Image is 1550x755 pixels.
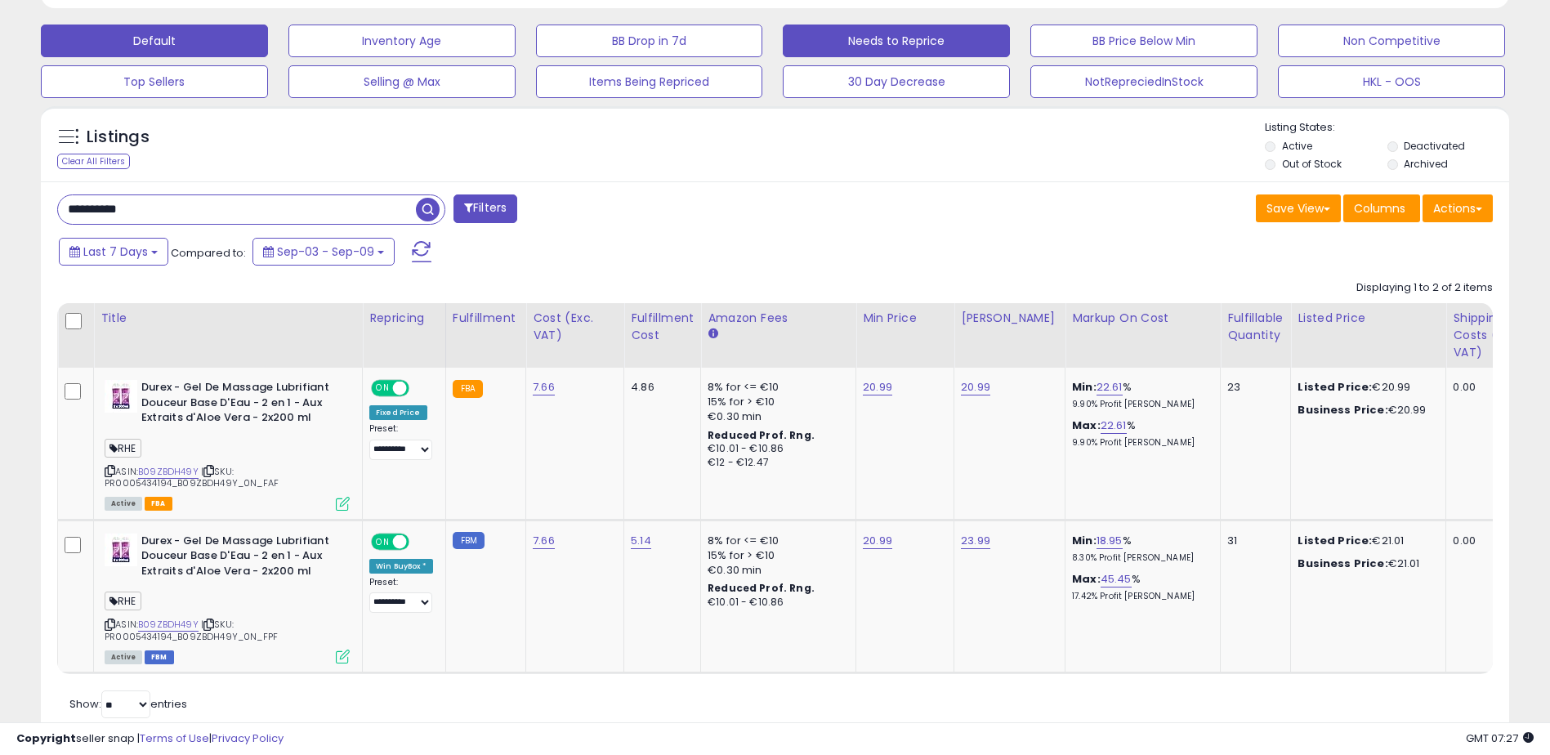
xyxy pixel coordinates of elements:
[1453,310,1537,361] div: Shipping Costs (Exc. VAT)
[708,548,843,563] div: 15% for > €10
[373,534,393,548] span: ON
[16,731,284,747] div: seller snap | |
[288,25,516,57] button: Inventory Age
[1298,379,1372,395] b: Listed Price:
[57,154,130,169] div: Clear All Filters
[1423,194,1493,222] button: Actions
[140,730,209,746] a: Terms of Use
[1227,534,1278,548] div: 31
[138,618,199,632] a: B09ZBDH49Y
[1298,402,1387,418] b: Business Price:
[1072,591,1208,602] p: 17.42% Profit [PERSON_NAME]
[1453,380,1531,395] div: 0.00
[369,310,439,327] div: Repricing
[536,25,763,57] button: BB Drop in 7d
[708,380,843,395] div: 8% for <= €10
[1072,310,1213,327] div: Markup on Cost
[59,238,168,266] button: Last 7 Days
[407,534,433,548] span: OFF
[1097,533,1123,549] a: 18.95
[145,650,174,664] span: FBM
[105,534,350,663] div: ASIN:
[41,65,268,98] button: Top Sellers
[373,382,393,395] span: ON
[863,379,892,395] a: 20.99
[1072,534,1208,564] div: %
[1072,533,1097,548] b: Min:
[277,243,374,260] span: Sep-03 - Sep-09
[105,650,142,664] span: All listings currently available for purchase on Amazon
[1101,571,1132,587] a: 45.45
[369,423,433,460] div: Preset:
[1097,379,1123,395] a: 22.61
[708,456,843,470] div: €12 - €12.47
[453,310,519,327] div: Fulfillment
[1466,730,1534,746] span: 2025-09-17 07:27 GMT
[87,126,150,149] h5: Listings
[369,577,433,614] div: Preset:
[105,618,278,642] span: | SKU: PR0005434194_B09ZBDH49Y_0N_FPF
[1072,418,1101,433] b: Max:
[708,563,843,578] div: €0.30 min
[105,380,137,413] img: 41e5OiwzcKL._SL40_.jpg
[631,533,651,549] a: 5.14
[1298,556,1387,571] b: Business Price:
[708,534,843,548] div: 8% for <= €10
[783,25,1010,57] button: Needs to Reprice
[708,409,843,424] div: €0.30 min
[453,380,483,398] small: FBA
[1072,552,1208,564] p: 8.30% Profit [PERSON_NAME]
[41,25,268,57] button: Default
[961,533,990,549] a: 23.99
[1030,25,1257,57] button: BB Price Below Min
[536,65,763,98] button: Items Being Repriced
[1298,556,1433,571] div: €21.01
[453,194,517,223] button: Filters
[708,327,717,342] small: Amazon Fees.
[708,581,815,595] b: Reduced Prof. Rng.
[1072,380,1208,410] div: %
[1227,380,1278,395] div: 23
[145,497,172,511] span: FBA
[1343,194,1420,222] button: Columns
[1072,399,1208,410] p: 9.90% Profit [PERSON_NAME]
[1282,157,1342,171] label: Out of Stock
[101,310,355,327] div: Title
[1256,194,1341,222] button: Save View
[1404,157,1448,171] label: Archived
[105,380,350,509] div: ASIN:
[708,442,843,456] div: €10.01 - €10.86
[708,428,815,442] b: Reduced Prof. Rng.
[533,533,555,549] a: 7.66
[1065,303,1221,368] th: The percentage added to the cost of goods (COGS) that forms the calculator for Min & Max prices.
[708,395,843,409] div: 15% for > €10
[369,405,427,420] div: Fixed Price
[1278,25,1505,57] button: Non Competitive
[288,65,516,98] button: Selling @ Max
[1298,403,1433,418] div: €20.99
[1227,310,1284,344] div: Fulfillable Quantity
[1101,418,1127,434] a: 22.61
[1298,380,1433,395] div: €20.99
[369,559,433,574] div: Win BuyBox *
[141,534,340,583] b: Durex - Gel De Massage Lubrifiant Douceur Base D'Eau - 2 en 1 - Aux Extraits d'Aloe Vera - 2x200 ml
[1298,310,1439,327] div: Listed Price
[533,310,617,344] div: Cost (Exc. VAT)
[1278,65,1505,98] button: HKL - OOS
[407,382,433,395] span: OFF
[16,730,76,746] strong: Copyright
[69,696,187,712] span: Show: entries
[105,534,137,566] img: 41e5OiwzcKL._SL40_.jpg
[105,465,279,489] span: | SKU: PR0005434194_B09ZBDH49Y_0N_FAF
[212,730,284,746] a: Privacy Policy
[1030,65,1257,98] button: NotRepreciedInStock
[533,379,555,395] a: 7.66
[453,532,485,549] small: FBM
[863,310,947,327] div: Min Price
[105,439,141,458] span: RHE
[708,310,849,327] div: Amazon Fees
[961,379,990,395] a: 20.99
[1072,572,1208,602] div: %
[1072,379,1097,395] b: Min:
[252,238,395,266] button: Sep-03 - Sep-09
